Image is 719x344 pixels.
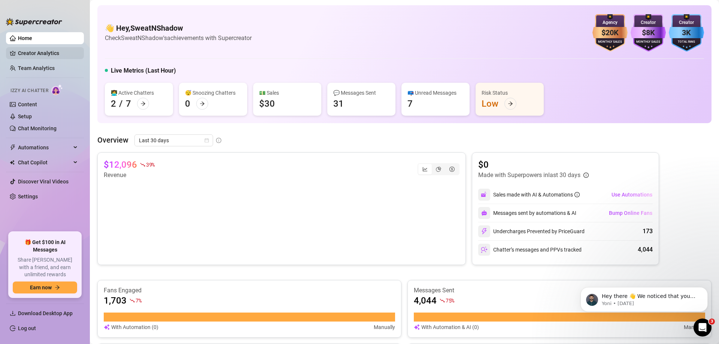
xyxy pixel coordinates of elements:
article: With Automation & AI (0) [421,323,479,331]
span: fall [140,162,145,167]
div: 💬 Messages Sent [333,89,389,97]
div: segmented control [418,163,459,175]
div: 7 [126,98,131,110]
button: Use Automations [611,189,653,201]
div: $30 [259,98,275,110]
span: Izzy AI Chatter [10,87,48,94]
iframe: Intercom notifications message [569,271,719,324]
span: download [10,310,16,316]
img: svg%3e [481,246,488,253]
article: Check SweatNShadow's achievements with Supercreator [105,33,252,43]
div: $20K [592,27,628,39]
div: 173 [643,227,653,236]
iframe: Intercom live chat [694,319,712,337]
article: Manually [684,323,705,331]
span: arrow-right [200,101,205,106]
a: Settings [18,194,38,200]
div: Monthly Sales [592,40,628,45]
div: Creator [631,19,666,26]
span: 3 [709,319,715,325]
span: info-circle [216,138,221,143]
a: Discover Viral Videos [18,179,69,185]
div: 😴 Snoozing Chatters [185,89,241,97]
article: 1,703 [104,295,127,307]
article: Made with Superpowers in last 30 days [478,171,580,180]
img: bronze-badge-qSZam9Wu.svg [592,14,628,52]
div: Risk Status [482,89,538,97]
article: With Automation (0) [111,323,158,331]
a: Setup [18,113,32,119]
span: arrow-right [508,101,513,106]
span: Hey there 👋 We noticed that you have a few Bump Messages with media but no price, meaning they wi... [33,22,129,102]
article: Fans Engaged [104,286,395,295]
div: 📪 Unread Messages [407,89,464,97]
div: Total Fans [669,40,704,45]
img: AI Chatter [51,84,63,95]
img: svg%3e [104,323,110,331]
article: $0 [478,159,589,171]
img: blue-badge-DgoSNQY1.svg [669,14,704,52]
span: Share [PERSON_NAME] with a friend, and earn unlimited rewards [13,256,77,278]
article: $12,096 [104,159,137,171]
div: 3K [669,27,704,39]
span: thunderbolt [10,144,16,150]
img: svg%3e [481,210,487,216]
div: 💵 Sales [259,89,315,97]
img: svg%3e [481,191,488,198]
article: 4,044 [414,295,437,307]
span: 🎁 Get $100 in AI Messages [13,239,77,253]
span: Automations [18,141,71,153]
div: Monthly Sales [631,40,666,45]
span: 7 % [136,297,141,304]
div: Sales made with AI & Automations [493,191,580,199]
div: Creator [669,19,704,26]
span: calendar [204,138,209,143]
span: arrow-right [140,101,146,106]
img: purple-badge-B9DA21FR.svg [631,14,666,52]
div: Messages sent by automations & AI [478,207,576,219]
p: Message from Yoni, sent 2w ago [33,29,129,36]
span: info-circle [583,173,589,178]
span: fall [440,298,445,303]
div: 0 [185,98,190,110]
div: Chatter’s messages and PPVs tracked [478,244,582,256]
article: Revenue [104,171,155,180]
span: line-chart [422,167,428,172]
div: $8K [631,27,666,39]
div: 31 [333,98,344,110]
a: Home [18,35,32,41]
h5: Live Metrics (Last Hour) [111,66,176,75]
img: svg%3e [414,323,420,331]
a: Content [18,101,37,107]
span: Use Automations [612,192,652,198]
span: arrow-right [55,285,60,290]
span: 39 % [146,161,155,168]
span: dollar-circle [449,167,455,172]
div: 2 [111,98,116,110]
button: Earn nowarrow-right [13,281,77,293]
span: Bump Online Fans [609,210,652,216]
span: fall [130,298,135,303]
span: Download Desktop App [18,310,73,316]
article: Overview [97,134,128,146]
h4: 👋 Hey, SweatNShadow [105,23,252,33]
a: Log out [18,325,36,331]
span: pie-chart [436,167,441,172]
span: info-circle [574,192,580,197]
a: Chat Monitoring [18,125,57,131]
span: Last 30 days [139,135,209,146]
a: Team Analytics [18,65,55,71]
span: Chat Copilot [18,156,71,168]
div: 👩‍💻 Active Chatters [111,89,167,97]
img: svg%3e [481,228,488,235]
button: Bump Online Fans [609,207,653,219]
div: Undercharges Prevented by PriceGuard [478,225,585,237]
div: 4,044 [638,245,653,254]
img: logo-BBDzfeDw.svg [6,18,62,25]
article: Manually [374,323,395,331]
span: 75 % [446,297,454,304]
img: Chat Copilot [10,160,15,165]
article: Messages Sent [414,286,705,295]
